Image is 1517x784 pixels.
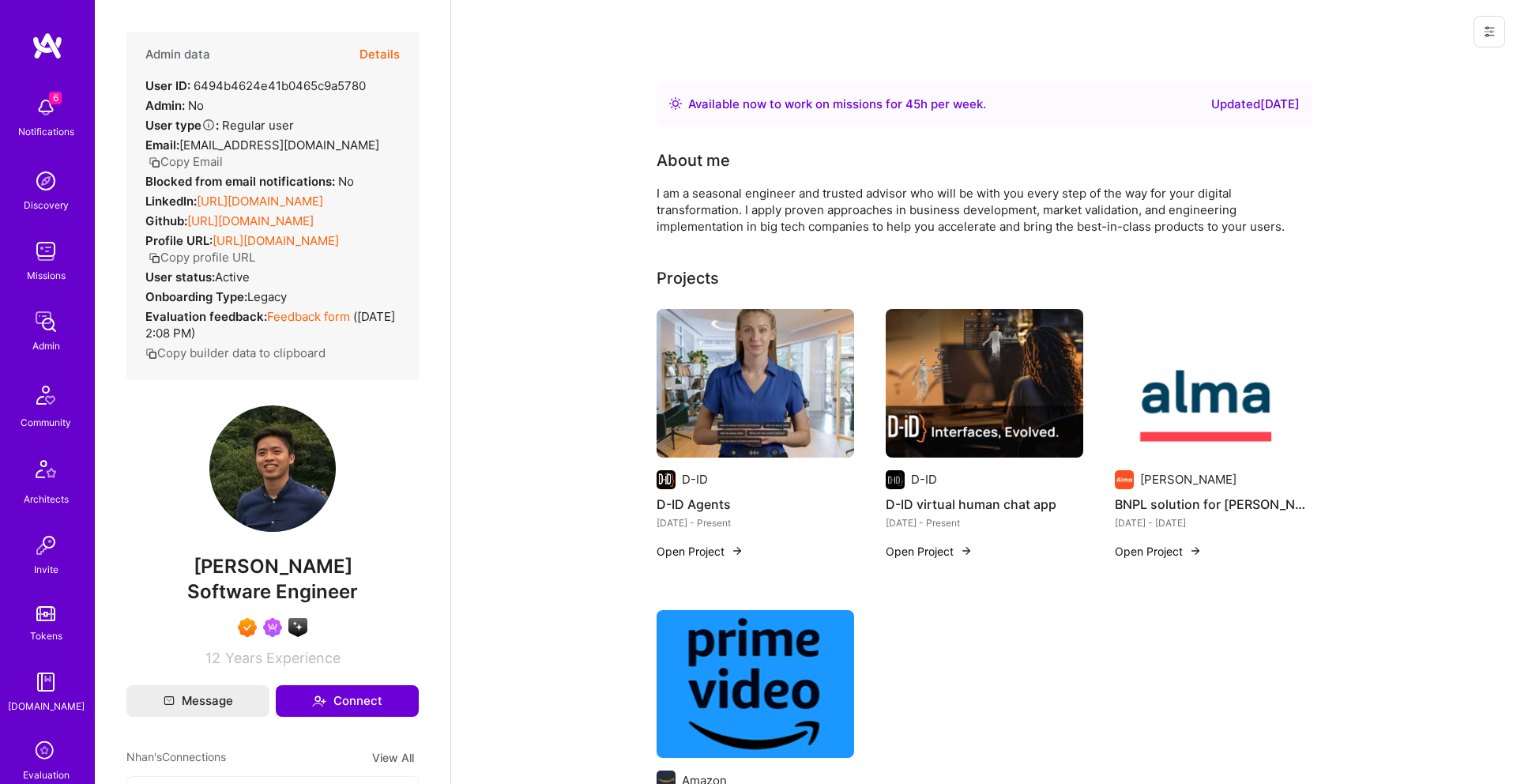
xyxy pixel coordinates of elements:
[1115,514,1312,531] div: [DATE] - [DATE]
[126,555,419,579] span: [PERSON_NAME]
[911,471,937,488] div: D-ID
[886,309,1083,458] img: D-ID virtual human chat app
[247,289,287,304] span: legacy
[238,618,257,637] img: Exceptional A.Teamer
[1211,95,1300,114] div: Updated [DATE]
[187,580,358,603] span: Software Engineer
[149,249,255,266] button: Copy profile URL
[32,32,63,60] img: logo
[1189,545,1202,557] img: arrow-right
[1115,494,1312,514] h4: BNPL solution for [PERSON_NAME]
[205,650,220,666] span: 12
[164,695,175,707] i: icon Mail
[657,470,676,489] img: Company logo
[30,628,62,644] div: Tokens
[688,95,986,114] div: Available now to work on missions for h per week .
[1140,471,1237,488] div: [PERSON_NAME]
[149,252,160,264] i: icon Copy
[126,748,226,767] span: Nhan's Connections
[30,92,62,123] img: bell
[197,194,323,209] a: [URL][DOMAIN_NAME]
[225,650,341,666] span: Years Experience
[267,309,350,324] a: Feedback form
[657,309,854,458] img: D-ID Agents
[30,666,62,698] img: guide book
[213,233,339,248] a: [URL][DOMAIN_NAME]
[657,149,730,172] div: About me
[27,376,65,414] img: Community
[960,545,973,557] img: arrow-right
[145,78,190,93] strong: User ID:
[23,767,70,783] div: Evaluation
[24,491,69,507] div: Architects
[731,545,743,557] img: arrow-right
[263,618,282,637] img: Been on Mission
[1115,309,1312,458] img: BNPL solution for Alma
[367,748,419,767] button: View All
[145,47,210,62] h4: Admin data
[1115,543,1202,560] button: Open Project
[276,685,419,717] button: Connect
[145,173,354,190] div: No
[288,618,307,637] img: A.I. guild
[215,269,250,285] span: Active
[145,98,185,113] strong: Admin:
[682,471,708,488] div: D-ID
[145,174,338,189] strong: Blocked from email notifications:
[126,685,269,717] button: Message
[149,156,160,168] i: icon Copy
[179,138,379,153] span: [EMAIL_ADDRESS][DOMAIN_NAME]
[145,194,197,209] strong: LinkedIn:
[145,345,326,361] button: Copy builder data to clipboard
[145,308,400,341] div: ( [DATE] 2:08 PM )
[145,118,219,133] strong: User type :
[359,32,400,77] button: Details
[145,138,179,153] strong: Email:
[657,494,854,514] h4: D-ID Agents
[30,236,62,267] img: teamwork
[145,213,187,228] strong: Github:
[145,269,215,285] strong: User status:
[201,118,216,132] i: Help
[49,92,62,104] span: 6
[149,153,223,170] button: Copy Email
[657,185,1289,235] div: I am a seasonal engineer and trusted advisor who will be with you every step of the way for your ...
[905,96,920,111] span: 45
[1115,470,1134,489] img: Company logo
[145,77,366,94] div: 6494b4624e41b0465c9a5780
[30,530,62,561] img: Invite
[145,348,157,360] i: icon Copy
[27,267,66,284] div: Missions
[187,213,314,228] a: [URL][DOMAIN_NAME]
[24,197,69,213] div: Discovery
[31,737,61,767] i: icon SelectionTeam
[209,405,336,532] img: User Avatar
[145,97,204,114] div: No
[145,309,267,324] strong: Evaluation feedback:
[886,514,1083,531] div: [DATE] - Present
[32,337,60,354] div: Admin
[886,470,905,489] img: Company logo
[312,694,326,708] i: icon Connect
[145,289,247,304] strong: Onboarding Type:
[36,606,55,621] img: tokens
[145,117,294,134] div: Regular user
[21,414,71,431] div: Community
[18,123,74,140] div: Notifications
[34,561,58,578] div: Invite
[30,306,62,337] img: admin teamwork
[886,543,973,560] button: Open Project
[8,698,85,714] div: [DOMAIN_NAME]
[30,165,62,197] img: discovery
[145,233,213,248] strong: Profile URL:
[657,266,719,290] div: Projects
[886,494,1083,514] h4: D-ID virtual human chat app
[657,514,854,531] div: [DATE] - Present
[657,610,854,759] img: Building resilience tooling to scale Prime Video in ever increasing traffic
[669,97,682,110] img: Availability
[27,453,65,491] img: Architects
[657,543,743,560] button: Open Project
